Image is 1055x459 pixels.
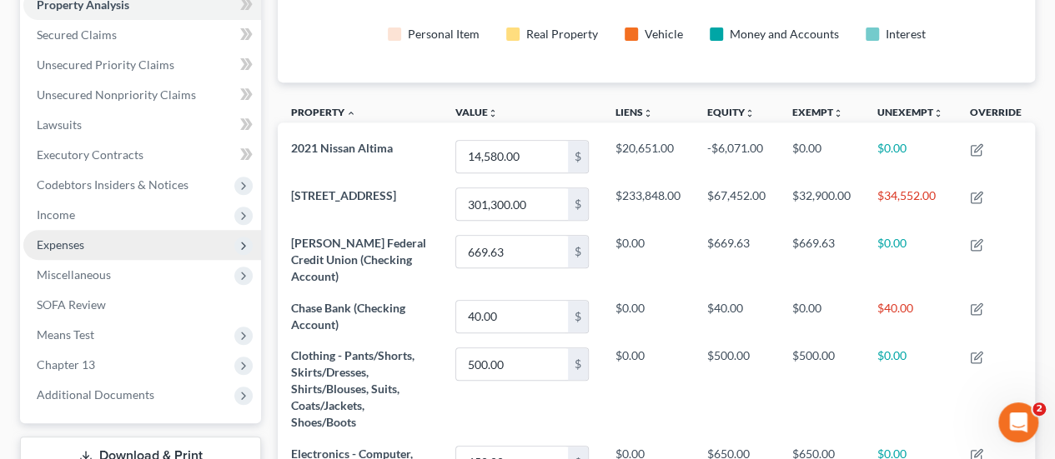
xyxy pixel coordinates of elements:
[602,292,694,340] td: $0.00
[526,26,598,42] div: Real Property
[779,181,864,228] td: $32,900.00
[645,26,683,42] div: Vehicle
[568,141,588,172] div: $
[23,50,261,80] a: Unsecured Priority Claims
[694,228,779,292] td: $669.63
[456,301,568,332] input: 0.00
[615,106,653,118] a: Liensunfold_more
[37,87,196,102] span: Unsecured Nonpriority Claims
[745,108,755,118] i: unfold_more
[730,26,839,42] div: Money and Accounts
[864,132,957,180] td: $0.00
[792,106,843,118] a: Exemptunfold_more
[568,301,588,332] div: $
[456,236,568,267] input: 0.00
[488,108,498,118] i: unfold_more
[877,106,943,118] a: Unexemptunfold_more
[998,402,1038,442] iframe: Intercom live chat
[456,188,568,220] input: 0.00
[37,387,154,402] span: Additional Documents
[779,341,864,438] td: $500.00
[602,228,694,292] td: $0.00
[23,140,261,170] a: Executory Contracts
[37,297,106,312] span: SOFA Review
[23,290,261,320] a: SOFA Review
[23,80,261,110] a: Unsecured Nonpriority Claims
[833,108,843,118] i: unfold_more
[779,132,864,180] td: $0.00
[602,132,694,180] td: $20,651.00
[291,348,414,429] span: Clothing - Pants/Shorts, Skirts/Dresses, Shirts/Blouses, Suits, Coats/Jackets, Shoes/Boots
[643,108,653,118] i: unfold_more
[456,141,568,172] input: 0.00
[707,106,755,118] a: Equityunfold_more
[957,96,1035,133] th: Override
[37,207,75,222] span: Income
[37,327,94,342] span: Means Test
[37,27,117,42] span: Secured Claims
[864,228,957,292] td: $0.00
[694,181,779,228] td: $67,452.00
[23,20,261,50] a: Secured Claims
[291,236,426,283] span: [PERSON_NAME] Federal Credit Union (Checking Account)
[779,292,864,340] td: $0.00
[694,341,779,438] td: $500.00
[291,188,396,202] span: [STREET_ADDRESS]
[23,110,261,140] a: Lawsuits
[37,267,111,282] span: Miscellaneous
[37,147,143,162] span: Executory Contracts
[602,181,694,228] td: $233,848.00
[291,106,356,118] a: Property expand_less
[568,188,588,220] div: $
[1032,402,1046,416] span: 2
[408,26,480,42] div: Personal Item
[37,237,84,252] span: Expenses
[455,106,498,118] a: Valueunfold_more
[886,26,926,42] div: Interest
[694,132,779,180] td: -$6,071.00
[456,348,568,380] input: 0.00
[933,108,943,118] i: unfold_more
[291,301,405,332] span: Chase Bank (Checking Account)
[864,341,957,438] td: $0.00
[37,117,82,132] span: Lawsuits
[37,177,188,192] span: Codebtors Insiders & Notices
[37,57,174,72] span: Unsecured Priority Claims
[864,292,957,340] td: $40.00
[346,108,356,118] i: expand_less
[291,141,393,155] span: 2021 Nissan Altima
[37,357,95,372] span: Chapter 13
[694,292,779,340] td: $40.00
[779,228,864,292] td: $669.63
[864,181,957,228] td: $34,552.00
[602,341,694,438] td: $0.00
[568,348,588,380] div: $
[568,236,588,267] div: $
